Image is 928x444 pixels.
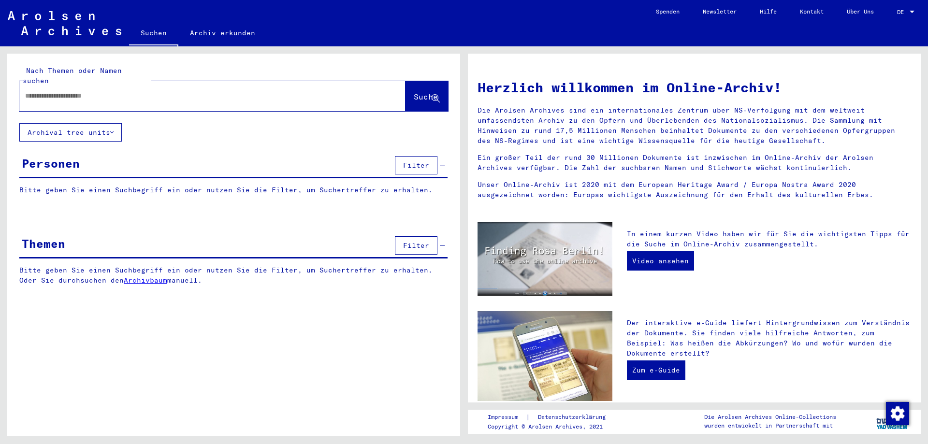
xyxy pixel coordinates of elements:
img: yv_logo.png [874,409,911,433]
p: Bitte geben Sie einen Suchbegriff ein oder nutzen Sie die Filter, um Suchertreffer zu erhalten. O... [19,265,448,286]
img: Arolsen_neg.svg [8,11,121,35]
img: eguide.jpg [478,311,612,401]
a: Archivbaum [124,276,167,285]
p: Die Arolsen Archives sind ein internationales Zentrum über NS-Verfolgung mit dem weltweit umfasse... [478,105,911,146]
p: In einem kurzen Video haben wir für Sie die wichtigsten Tipps für die Suche im Online-Archiv zusa... [627,229,911,249]
img: Zustimmung ändern [886,402,909,425]
span: Filter [403,241,429,250]
a: Archiv erkunden [178,21,267,44]
button: Archival tree units [19,123,122,142]
p: wurden entwickelt in Partnerschaft mit [704,421,836,430]
span: DE [897,9,908,15]
h1: Herzlich willkommen im Online-Archiv! [478,77,911,98]
p: Bitte geben Sie einen Suchbegriff ein oder nutzen Sie die Filter, um Suchertreffer zu erhalten. [19,185,448,195]
button: Filter [395,156,437,174]
span: Suche [414,92,438,101]
span: Filter [403,161,429,170]
p: Unser Online-Archiv ist 2020 mit dem European Heritage Award / Europa Nostra Award 2020 ausgezeic... [478,180,911,200]
img: video.jpg [478,222,612,296]
a: Suchen [129,21,178,46]
p: Die Arolsen Archives Online-Collections [704,413,836,421]
p: Copyright © Arolsen Archives, 2021 [488,422,617,431]
div: Themen [22,235,65,252]
mat-label: Nach Themen oder Namen suchen [23,66,122,85]
a: Video ansehen [627,251,694,271]
a: Impressum [488,412,526,422]
p: Ein großer Teil der rund 30 Millionen Dokumente ist inzwischen im Online-Archiv der Arolsen Archi... [478,153,911,173]
p: Der interaktive e-Guide liefert Hintergrundwissen zum Verständnis der Dokumente. Sie finden viele... [627,318,911,358]
button: Suche [406,81,448,111]
button: Filter [395,236,437,255]
a: Datenschutzerklärung [530,412,617,422]
a: Zum e-Guide [627,360,685,380]
div: | [488,412,617,422]
div: Personen [22,155,80,172]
